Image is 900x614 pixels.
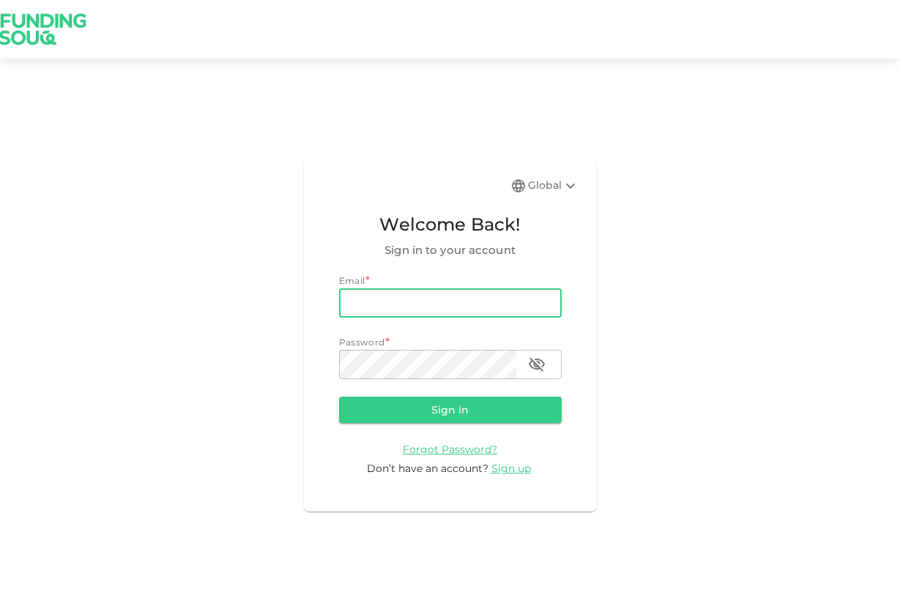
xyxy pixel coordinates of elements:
[367,462,488,475] span: Don’t have an account?
[339,242,562,259] span: Sign in to your account
[339,211,562,239] span: Welcome Back!
[491,462,531,475] span: Sign up
[339,350,516,379] input: password
[339,337,385,348] span: Password
[403,443,497,456] span: Forgot Password?
[403,442,497,456] a: Forgot Password?
[339,275,365,286] span: Email
[528,177,579,195] div: Global
[339,288,562,318] input: email
[339,397,562,423] button: Sign in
